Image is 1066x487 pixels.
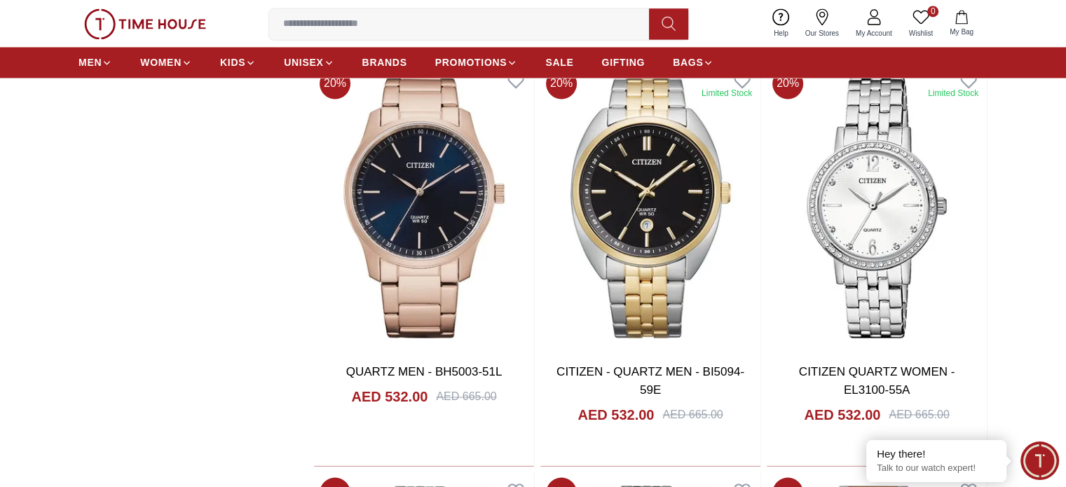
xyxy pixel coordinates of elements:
[877,462,996,474] p: Talk to our watch expert!
[702,88,752,99] div: Limited Stock
[765,6,797,41] a: Help
[284,55,323,69] span: UNISEX
[435,50,518,75] a: PROMOTIONS
[601,50,645,75] a: GIFTING
[220,55,245,69] span: KIDS
[673,50,713,75] a: BAGS
[545,55,573,69] span: SALE
[78,50,112,75] a: MEN
[944,27,979,37] span: My Bag
[436,388,496,405] div: AED 665.00
[601,55,645,69] span: GIFTING
[578,404,654,424] h4: AED 532.00
[546,68,577,99] span: 20 %
[140,55,182,69] span: WOMEN
[320,68,350,99] span: 20 %
[545,50,573,75] a: SALE
[556,365,744,397] a: CITIZEN - QUARTZ MEN - BI5094-59E
[540,62,760,352] img: CITIZEN - QUARTZ MEN - BI5094-59E
[140,50,192,75] a: WOMEN
[435,55,507,69] span: PROMOTIONS
[362,50,407,75] a: BRANDS
[928,88,978,99] div: Limited Stock
[284,50,334,75] a: UNISEX
[84,8,206,39] img: ...
[797,6,847,41] a: Our Stores
[804,404,880,424] h4: AED 532.00
[772,68,803,99] span: 20 %
[673,55,703,69] span: BAGS
[927,6,938,17] span: 0
[1020,441,1059,480] div: Chat Widget
[903,28,938,39] span: Wishlist
[799,365,955,397] a: CITIZEN QUARTZ WOMEN - EL3100-55A
[351,387,428,406] h4: AED 532.00
[362,55,407,69] span: BRANDS
[78,55,102,69] span: MEN
[889,406,949,423] div: AED 665.00
[850,28,898,39] span: My Account
[346,365,503,378] a: QUARTZ MEN - BH5003-51L
[800,28,845,39] span: Our Stores
[220,50,256,75] a: KIDS
[877,447,996,461] div: Hey there!
[901,6,941,41] a: 0Wishlist
[314,62,534,352] img: QUARTZ MEN - BH5003-51L
[941,7,982,40] button: My Bag
[662,406,723,423] div: AED 665.00
[768,28,794,39] span: Help
[767,62,987,352] img: CITIZEN QUARTZ WOMEN - EL3100-55A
